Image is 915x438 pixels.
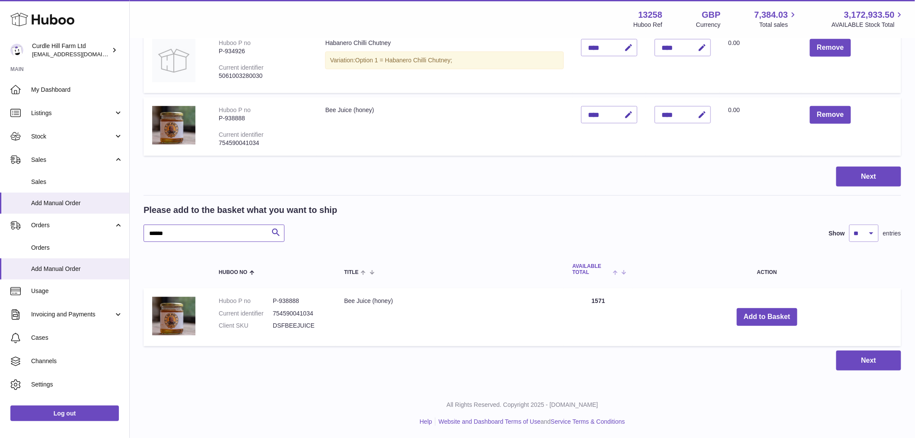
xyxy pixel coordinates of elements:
span: Sales [31,178,123,186]
img: internalAdmin-13258@internal.huboo.com [10,44,23,57]
span: Title [344,270,358,275]
span: Orders [31,244,123,252]
span: Huboo no [219,270,247,275]
td: Bee Juice (honey) [317,97,573,155]
button: Remove [810,106,851,124]
a: 3,172,933.50 AVAILABLE Stock Total [832,9,905,29]
span: [EMAIL_ADDRESS][DOMAIN_NAME] [32,51,127,58]
div: P-938888 [219,114,308,122]
span: Total sales [759,21,798,29]
div: Current identifier [219,64,264,71]
th: Action [633,255,901,283]
dt: Current identifier [219,309,273,318]
span: Sales [31,156,114,164]
span: Stock [31,132,114,141]
dd: 754590041034 [273,309,327,318]
span: Add Manual Order [31,199,123,207]
span: 0.00 [728,39,740,46]
div: Huboo P no [219,39,251,46]
span: Add Manual Order [31,265,123,273]
label: Show [829,229,845,238]
div: P-934926 [219,47,308,55]
div: Huboo Ref [633,21,662,29]
a: Help [420,418,432,425]
span: Cases [31,334,123,342]
span: Settings [31,380,123,389]
button: Add to Basket [737,308,797,326]
span: Orders [31,221,114,229]
a: Service Terms & Conditions [551,418,625,425]
div: Currency [696,21,721,29]
dt: Client SKU [219,322,273,330]
img: Habanero Chilli Chutney [152,39,195,82]
p: All Rights Reserved. Copyright 2025 - [DOMAIN_NAME] [137,401,908,409]
span: Listings [31,109,114,117]
div: Curdle Hill Farm Ltd [32,42,110,58]
span: 3,172,933.50 [844,9,895,21]
span: Channels [31,357,123,365]
td: 1571 [564,288,633,346]
dd: P-938888 [273,297,327,305]
span: AVAILABLE Total [573,264,611,275]
img: Bee Juice (honey) [152,106,195,145]
strong: GBP [702,9,720,21]
a: 7,384.03 Total sales [755,9,798,29]
span: Option 1 = Habanero Chilli Chutney; [355,57,453,64]
span: Usage [31,287,123,295]
span: 7,384.03 [755,9,788,21]
span: My Dashboard [31,86,123,94]
button: Remove [810,39,851,57]
td: Bee Juice (honey) [336,288,564,346]
div: Current identifier [219,131,264,138]
a: Website and Dashboard Terms of Use [438,418,541,425]
h2: Please add to the basket what you want to ship [144,204,337,216]
button: Next [836,351,901,371]
dt: Huboo P no [219,297,273,305]
span: 0.00 [728,106,740,113]
span: Invoicing and Payments [31,310,114,319]
button: Next [836,167,901,187]
span: entries [883,229,901,238]
span: AVAILABLE Stock Total [832,21,905,29]
img: Bee Juice (honey) [152,297,195,335]
dd: DSFBEEJUICE [273,322,327,330]
div: 5061003280030 [219,72,308,80]
div: 754590041034 [219,139,308,147]
li: and [435,418,625,426]
div: Huboo P no [219,106,251,113]
div: Variation: [325,52,564,69]
strong: 13258 [638,9,662,21]
a: Log out [10,406,119,421]
td: Habanero Chilli Chutney [317,30,573,93]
